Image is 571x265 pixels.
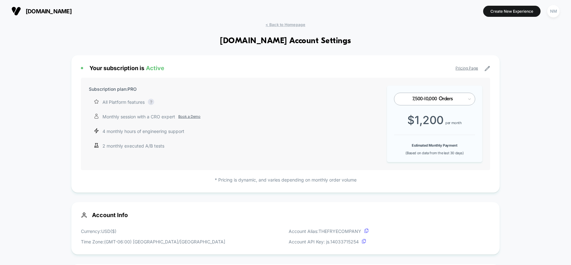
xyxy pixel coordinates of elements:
[81,176,490,183] p: * Pricing is dynamic, and varies depending on monthly order volume
[178,114,200,119] a: Book a Demo
[10,6,74,16] button: [DOMAIN_NAME]
[102,128,184,135] p: 4 monthly hours of engineering support
[401,96,463,102] div: 7,500-10,000 Orders
[102,99,145,105] p: All Platform features
[289,228,369,235] p: Account Alias: THEFRYECOMPANY
[483,6,541,17] button: Create New Experience
[102,113,200,120] p: Monthly session with a CRO expert
[220,36,351,46] h1: [DOMAIN_NAME] Account Settings
[407,113,444,127] span: $ 1,200
[545,5,561,18] button: NM
[102,142,164,149] p: 2 monthly executed A/B tests
[456,66,478,70] a: Pricing Page
[11,6,21,16] img: Visually logo
[146,65,164,71] span: Active
[81,238,225,245] p: Time Zone: (GMT-06:00) [GEOGRAPHIC_DATA]/[GEOGRAPHIC_DATA]
[89,86,137,92] p: Subscription plan: PRO
[289,238,369,245] p: Account API Key: js. 14033715254
[26,8,72,15] span: [DOMAIN_NAME]
[412,143,457,148] b: Estimated Monthly Payment
[266,22,305,27] span: < Back to Homepage
[405,151,463,155] span: (Based on data from the last 30 days)
[148,99,154,105] div: ?
[81,228,225,235] p: Currency: USD ( $ )
[89,65,164,71] span: Your subscription is
[445,121,462,125] span: per month
[81,212,490,218] span: Account Info
[547,5,560,17] div: NM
